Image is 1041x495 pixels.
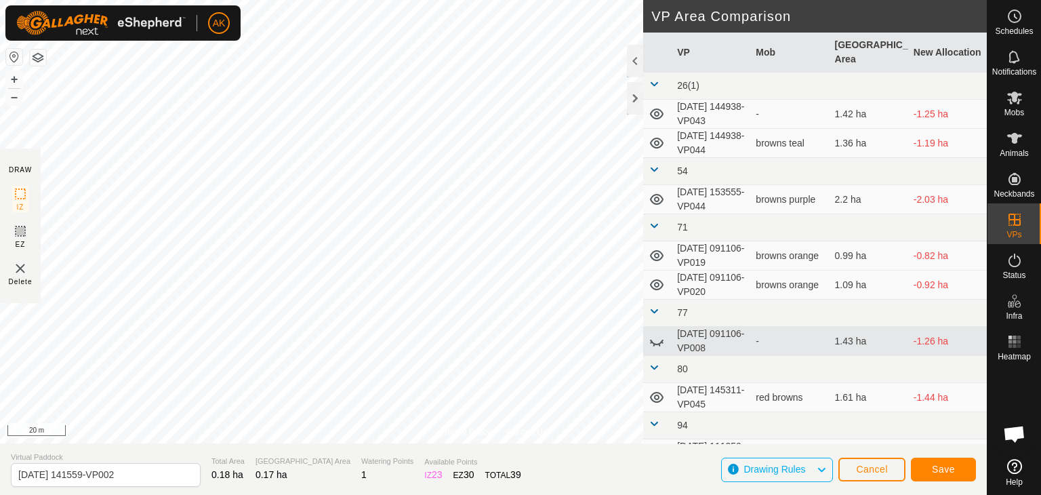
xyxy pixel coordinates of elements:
td: -1.25 ha [908,100,987,129]
div: browns teal [756,136,823,151]
span: Schedules [995,27,1033,35]
td: [DATE] 091106-VP020 [672,271,750,300]
span: [GEOGRAPHIC_DATA] Area [256,456,350,467]
span: Status [1002,271,1025,279]
td: 0.95 ha [830,439,908,469]
span: VPs [1006,231,1021,239]
div: EZ [453,468,474,482]
span: IZ [17,202,24,212]
td: -1.26 ha [908,327,987,356]
div: Open chat [994,414,1035,454]
span: Neckbands [994,190,1034,198]
span: Mobs [1004,108,1024,117]
span: 23 [432,469,443,480]
span: Virtual Paddock [11,452,201,463]
div: browns orange [756,278,823,292]
span: Infra [1006,312,1022,320]
div: IZ [424,468,442,482]
th: Mob [750,33,829,73]
a: Privacy Policy [440,426,491,438]
span: 80 [677,363,688,374]
span: Delete [9,277,33,287]
div: - [756,334,823,349]
td: 1.09 ha [830,271,908,300]
img: Gallagher Logo [16,11,186,35]
span: EZ [16,239,26,250]
th: VP [672,33,750,73]
td: [DATE] 111950-VP031 [672,439,750,469]
span: Cancel [856,464,888,475]
span: 54 [677,165,688,176]
span: Heatmap [998,353,1031,361]
div: browns orange [756,249,823,263]
span: AK [213,16,226,31]
h2: VP Area Comparison [651,8,987,24]
span: 71 [677,222,688,233]
td: 1.42 ha [830,100,908,129]
td: -0.92 ha [908,271,987,300]
button: Map Layers [30,49,46,66]
th: [GEOGRAPHIC_DATA] Area [830,33,908,73]
button: + [6,71,22,87]
th: New Allocation [908,33,987,73]
div: - [756,107,823,121]
td: -1.19 ha [908,129,987,158]
span: 39 [510,469,521,480]
div: browns purple [756,193,823,207]
span: Available Points [424,456,520,468]
td: 1.36 ha [830,129,908,158]
div: TOTAL [485,468,521,482]
td: [DATE] 144938-VP043 [672,100,750,129]
td: [DATE] 091106-VP019 [672,241,750,271]
td: -0.78 ha [908,439,987,469]
button: Save [911,458,976,481]
span: 26(1) [677,80,699,91]
td: -1.44 ha [908,383,987,412]
button: Cancel [838,458,905,481]
span: Help [1006,478,1023,486]
span: Drawing Rules [743,464,805,475]
td: -2.03 ha [908,185,987,214]
button: Reset Map [6,49,22,65]
td: 2.2 ha [830,185,908,214]
td: [DATE] 153555-VP044 [672,185,750,214]
td: [DATE] 144938-VP044 [672,129,750,158]
td: [DATE] 091106-VP008 [672,327,750,356]
span: Watering Points [361,456,413,467]
span: 0.17 ha [256,469,287,480]
a: Contact Us [507,426,547,438]
span: 0.18 ha [211,469,243,480]
div: DRAW [9,165,32,175]
span: 1 [361,469,367,480]
span: Total Area [211,456,245,467]
td: [DATE] 145311-VP045 [672,383,750,412]
span: 77 [677,307,688,318]
td: 0.99 ha [830,241,908,271]
div: red browns [756,391,823,405]
td: 1.61 ha [830,383,908,412]
img: VP [12,260,28,277]
span: 30 [464,469,474,480]
span: Notifications [992,68,1036,76]
button: – [6,89,22,105]
span: 94 [677,420,688,431]
td: 1.43 ha [830,327,908,356]
span: Save [932,464,955,475]
span: Animals [1000,149,1029,157]
a: Help [987,454,1041,492]
td: -0.82 ha [908,241,987,271]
